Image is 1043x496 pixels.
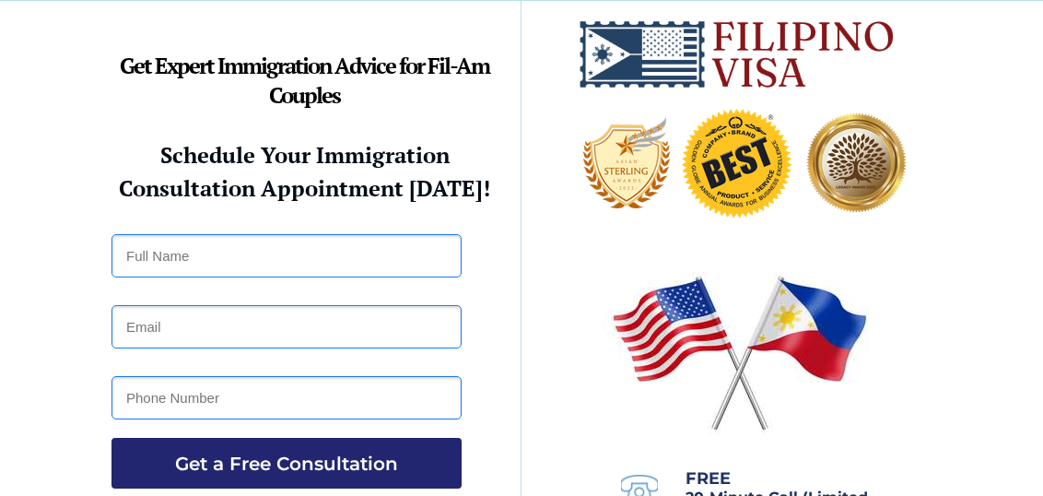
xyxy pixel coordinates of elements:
[160,140,450,170] strong: Schedule Your Immigration
[111,376,462,419] input: Phone Number
[111,305,462,348] input: Email
[120,51,489,110] strong: Get Expert Immigration Advice for Fil-Am Couples
[119,173,490,203] strong: Consultation Appointment [DATE]!
[111,453,462,475] span: Get a Free Consultation
[686,468,731,489] span: FREE
[111,438,462,489] button: Get a Free Consultation
[111,234,462,278] input: Full Name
